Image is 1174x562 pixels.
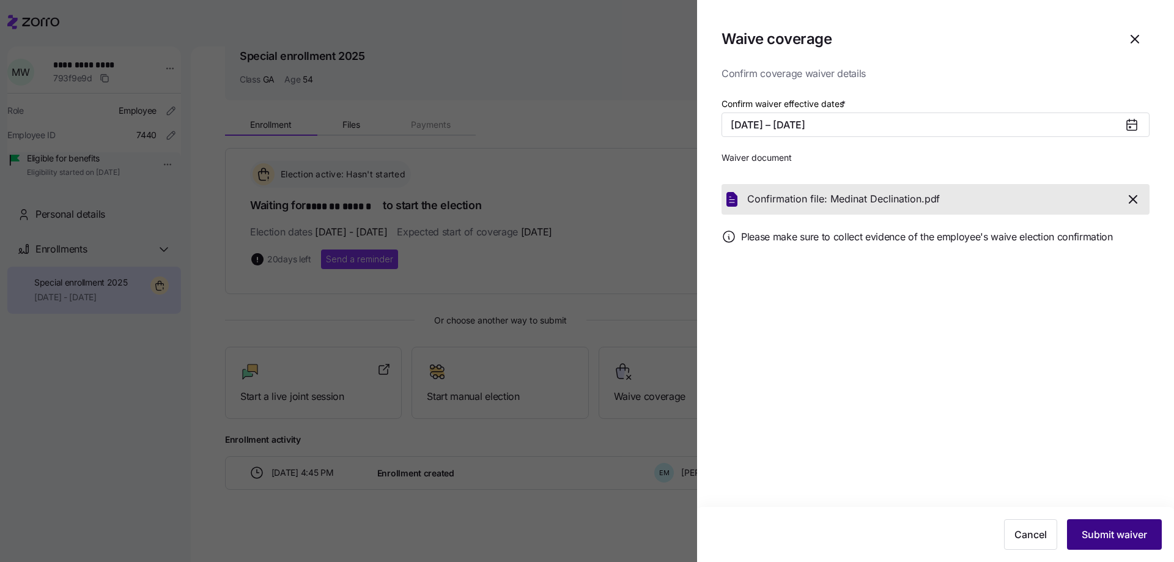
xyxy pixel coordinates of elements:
span: Cancel [1014,527,1047,542]
button: Submit waiver [1067,519,1162,550]
button: Cancel [1004,519,1057,550]
span: pdf [925,191,940,207]
label: Confirm waiver effective dates [722,97,848,111]
button: [DATE] – [DATE] [722,113,1150,137]
span: Please make sure to collect evidence of the employee's waive election confirmation [741,229,1113,245]
span: Confirm coverage waiver details [722,66,1150,81]
span: Waiver document [722,152,1150,164]
span: Confirmation file: Medinat Declination. [747,191,925,207]
h1: Waive coverage [722,29,832,48]
span: Submit waiver [1082,527,1147,542]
